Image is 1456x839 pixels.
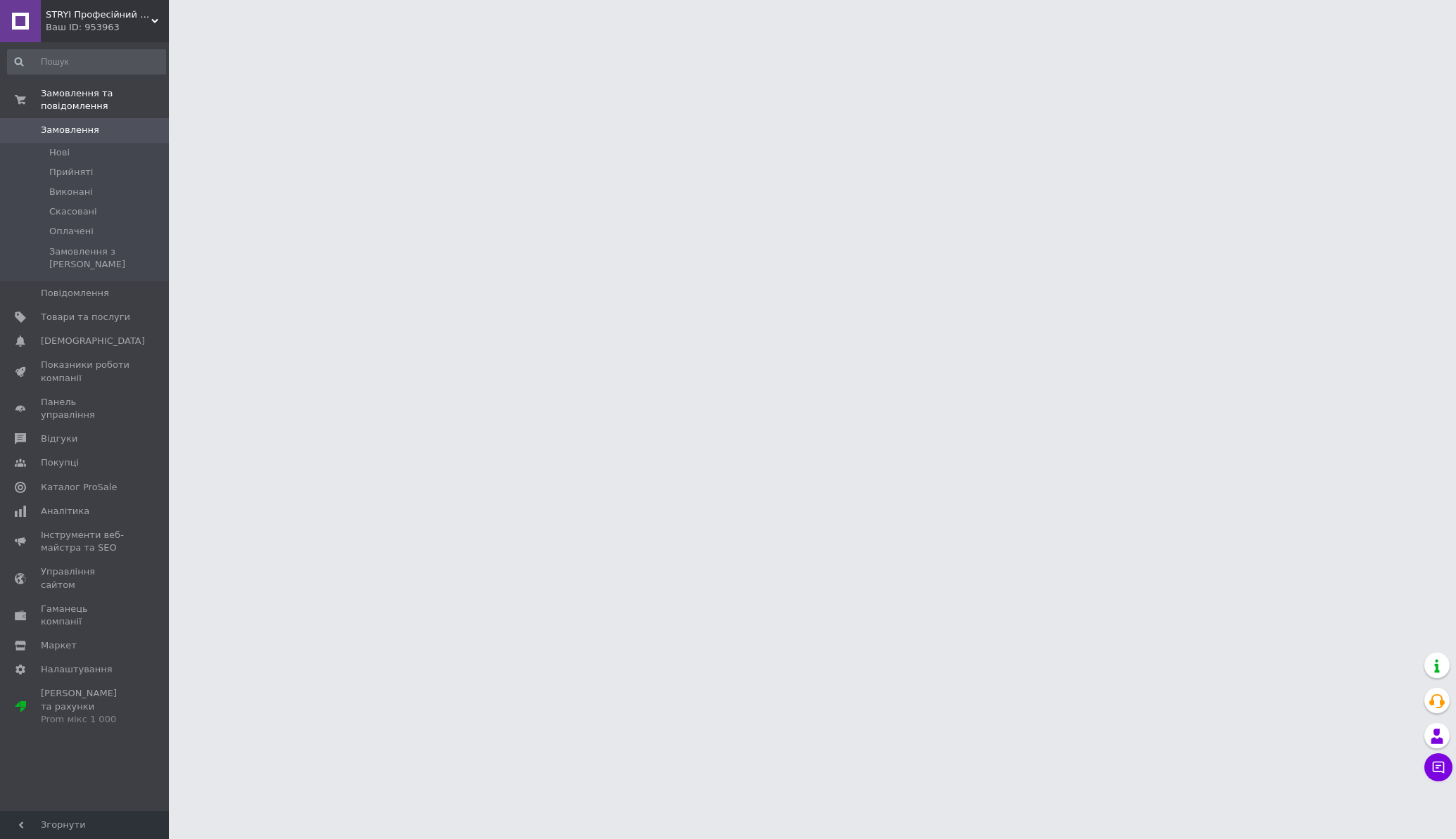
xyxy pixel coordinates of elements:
[41,529,130,554] span: Інструменти веб-майстра та SEO
[41,565,130,591] span: Управління сайтом
[46,21,169,34] div: Ваш ID: 953963
[49,186,93,198] span: Виконані
[41,335,145,347] span: [DEMOGRAPHIC_DATA]
[41,311,130,324] span: Товари та послуги
[41,287,109,300] span: Повідомлення
[41,481,117,494] span: Каталог ProSale
[41,663,113,676] span: Налаштування
[49,205,97,218] span: Скасовані
[41,687,130,726] span: [PERSON_NAME] та рахунки
[46,8,151,21] span: STRYI Професійний інструмент для різьби по дереву
[41,124,99,136] span: Замовлення
[41,456,79,469] span: Покупці
[41,603,130,628] span: Гаманець компанії
[7,49,166,75] input: Пошук
[41,433,77,445] span: Відгуки
[41,639,77,652] span: Маркет
[41,396,130,421] span: Панель управління
[49,146,70,159] span: Нові
[49,166,93,179] span: Прийняті
[41,713,130,726] div: Prom мікс 1 000
[49,245,165,271] span: Замовлення з [PERSON_NAME]
[41,359,130,384] span: Показники роботи компанії
[1424,753,1452,781] button: Чат з покупцем
[49,225,94,238] span: Оплачені
[41,505,89,518] span: Аналітика
[41,87,169,113] span: Замовлення та повідомлення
